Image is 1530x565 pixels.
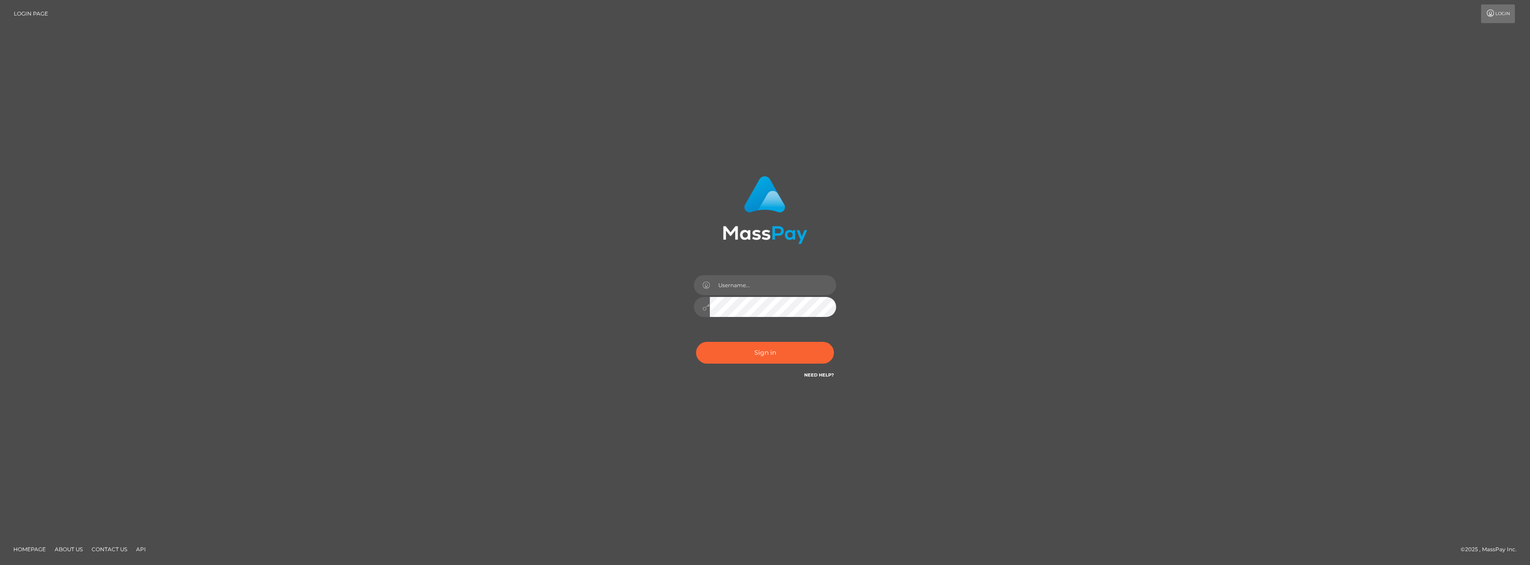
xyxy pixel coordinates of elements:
a: Contact Us [88,542,131,556]
input: Username... [710,275,836,295]
a: Homepage [10,542,49,556]
a: Need Help? [804,372,834,378]
a: About Us [51,542,86,556]
a: Login Page [14,4,48,23]
a: Login [1481,4,1515,23]
button: Sign in [696,342,834,364]
div: © 2025 , MassPay Inc. [1461,545,1523,554]
a: API [133,542,149,556]
img: MassPay Login [723,176,807,244]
